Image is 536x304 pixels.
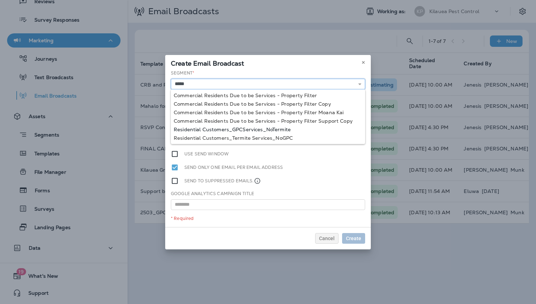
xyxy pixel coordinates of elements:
div: Commercial Residents Due to be Services - Property Filter Support Copy [174,118,362,124]
label: Send only one email per email address [184,164,283,171]
div: Residential Customers_GPCServices_NoTermite [174,127,362,132]
div: Residential Customers_Termite Services_NoGPC [174,135,362,141]
label: Send to suppressed emails. [184,177,261,185]
div: Commercial Residents Due to be Services - Property Filter [174,93,362,98]
div: * Required [171,216,365,221]
span: Cancel [319,236,335,241]
label: Google Analytics Campaign Title [171,191,254,197]
label: Use send window [184,150,229,158]
div: Create Email Broadcast [165,55,371,70]
div: Commercial Residents Due to be Services - Property Filter Moana Kai [174,110,362,115]
label: Segment [171,70,194,76]
button: Create [342,233,365,244]
div: Commercial Residents Due to be Services - Property Filter Copy [174,101,362,107]
span: Create [346,236,361,241]
button: Cancel [315,233,339,244]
